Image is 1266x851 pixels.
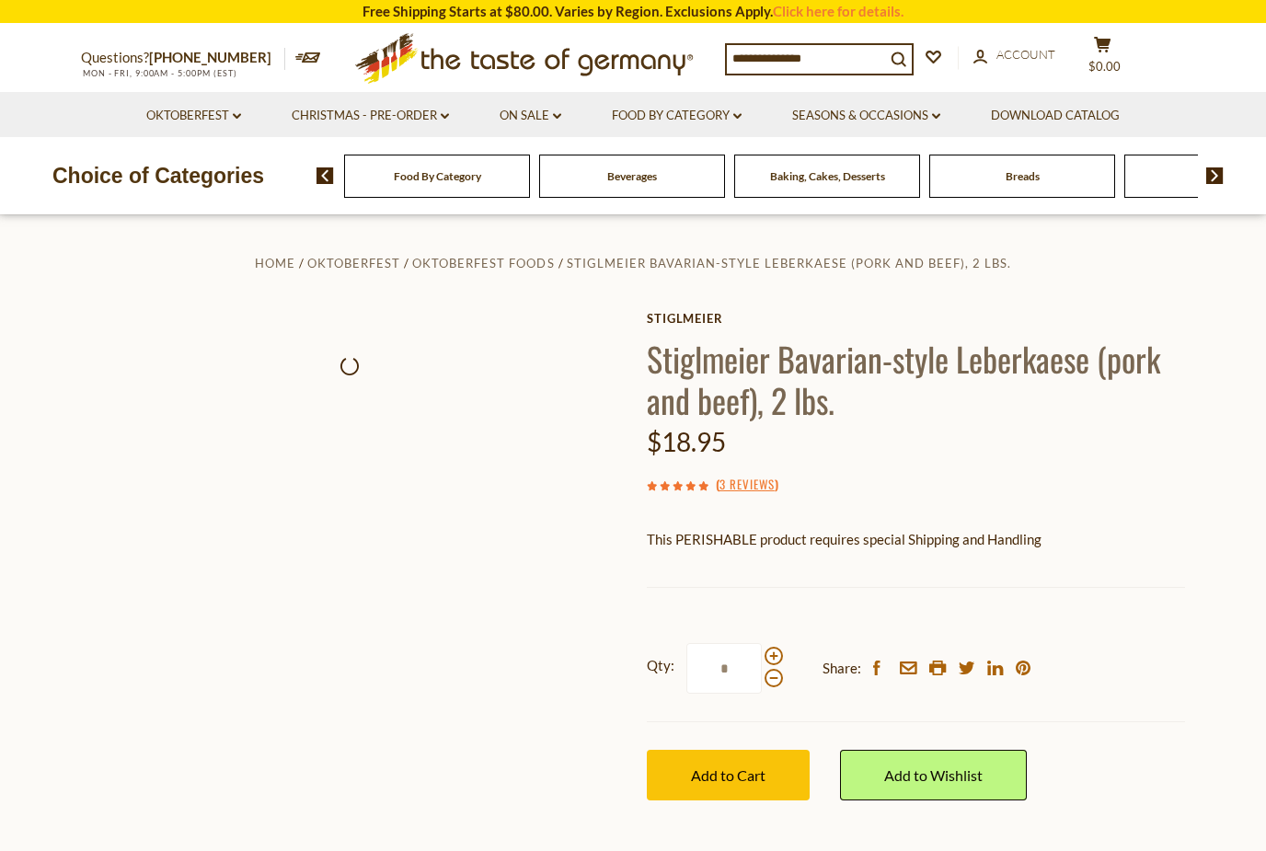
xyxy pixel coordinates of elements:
span: $18.95 [647,426,726,457]
a: Click here for details. [773,3,903,19]
a: Account [973,45,1055,65]
span: Share: [823,657,861,680]
a: On Sale [500,106,561,126]
a: 3 Reviews [719,475,775,495]
a: Download Catalog [991,106,1120,126]
a: [PHONE_NUMBER] [149,49,271,65]
span: $0.00 [1088,59,1121,74]
img: next arrow [1206,167,1224,184]
a: Beverages [607,169,657,183]
span: MON - FRI, 9:00AM - 5:00PM (EST) [81,68,237,78]
a: Christmas - PRE-ORDER [292,106,449,126]
span: Account [996,47,1055,62]
a: Stiglmeier [647,311,1185,326]
span: ( ) [716,475,778,493]
a: Home [255,256,295,270]
button: Add to Cart [647,750,810,800]
a: Oktoberfest [307,256,400,270]
a: Oktoberfest Foods [412,256,554,270]
h1: Stiglmeier Bavarian-style Leberkaese (pork and beef), 2 lbs. [647,338,1185,420]
li: We will ship this product in heat-protective packaging and ice. [664,565,1185,588]
span: Add to Cart [691,766,765,784]
img: previous arrow [316,167,334,184]
a: Stiglmeier Bavarian-style Leberkaese (pork and beef), 2 lbs. [567,256,1011,270]
p: Questions? [81,46,285,70]
a: Seasons & Occasions [792,106,940,126]
a: Food By Category [394,169,481,183]
button: $0.00 [1075,36,1130,82]
a: Baking, Cakes, Desserts [770,169,885,183]
input: Qty: [686,643,762,694]
a: Breads [1006,169,1040,183]
p: This PERISHABLE product requires special Shipping and Handling [647,528,1185,551]
a: Add to Wishlist [840,750,1027,800]
a: Food By Category [612,106,742,126]
a: Oktoberfest [146,106,241,126]
strong: Qty: [647,654,674,677]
